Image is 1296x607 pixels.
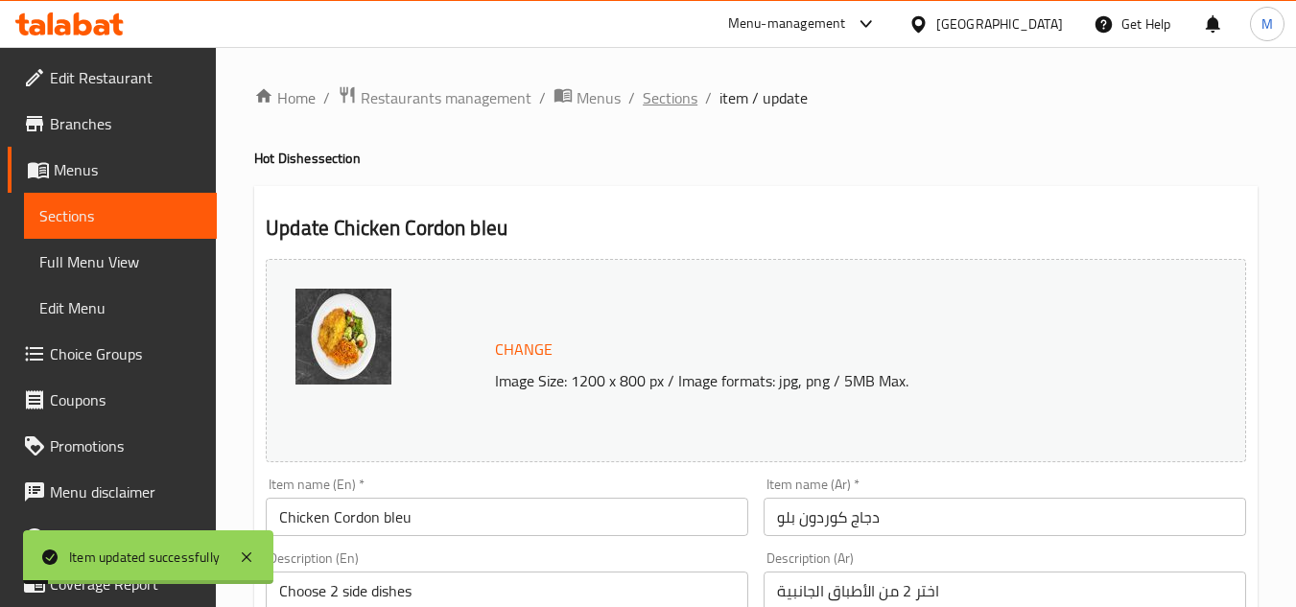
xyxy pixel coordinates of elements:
a: Choice Groups [8,331,217,377]
span: Edit Restaurant [50,66,201,89]
span: M [1261,13,1273,35]
p: Image Size: 1200 x 800 px / Image formats: jpg, png / 5MB Max. [487,369,1178,392]
li: / [628,86,635,109]
input: Enter name En [266,498,748,536]
span: Upsell [50,526,201,549]
a: Menus [554,85,621,110]
img: Chicken_Cordon_bleu638936072008276435.jpg [295,289,391,385]
span: Change [495,336,553,363]
a: Menu disclaimer [8,469,217,515]
span: Restaurants management [361,86,531,109]
span: Full Menu View [39,250,201,273]
a: Sections [643,86,697,109]
div: Menu-management [728,12,846,35]
button: Change [487,330,560,369]
div: [GEOGRAPHIC_DATA] [936,13,1063,35]
span: Edit Menu [39,296,201,319]
span: Menus [54,158,201,181]
li: / [705,86,712,109]
h2: Update Chicken Cordon bleu [266,214,1246,243]
span: Sections [39,204,201,227]
a: Edit Menu [24,285,217,331]
a: Branches [8,101,217,147]
span: Coverage Report [50,572,201,595]
span: item / update [719,86,808,109]
a: Edit Restaurant [8,55,217,101]
a: Sections [24,193,217,239]
a: Coupons [8,377,217,423]
li: / [539,86,546,109]
a: Upsell [8,515,217,561]
nav: breadcrumb [254,85,1258,110]
a: Menus [8,147,217,193]
a: Restaurants management [338,85,531,110]
input: Enter name Ar [764,498,1246,536]
span: Choice Groups [50,342,201,365]
a: Promotions [8,423,217,469]
a: Full Menu View [24,239,217,285]
span: Menus [577,86,621,109]
a: Home [254,86,316,109]
div: Item updated successfully [69,547,220,568]
li: / [323,86,330,109]
a: Coverage Report [8,561,217,607]
span: Promotions [50,434,201,457]
span: Coupons [50,388,201,411]
h4: Hot Dishes section [254,149,1258,168]
span: Branches [50,112,201,135]
span: Menu disclaimer [50,480,201,503]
